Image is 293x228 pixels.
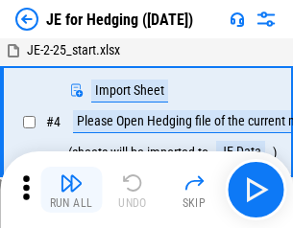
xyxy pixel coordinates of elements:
img: Run All [60,171,83,194]
img: Back [15,8,38,31]
img: Settings menu [255,8,278,31]
span: # 4 [46,114,61,129]
div: JE-Data [216,141,265,164]
div: Run All [50,197,93,209]
button: Run All [40,167,102,213]
img: Main button [240,174,271,205]
button: Skip [163,167,225,213]
img: Support [230,11,245,27]
div: Import Sheet [91,80,168,103]
span: JE-2-25_start.xlsx [27,42,120,57]
div: JE for Hedging ([DATE]) [46,11,193,29]
img: Skip [183,171,206,194]
div: Skip [183,197,207,209]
